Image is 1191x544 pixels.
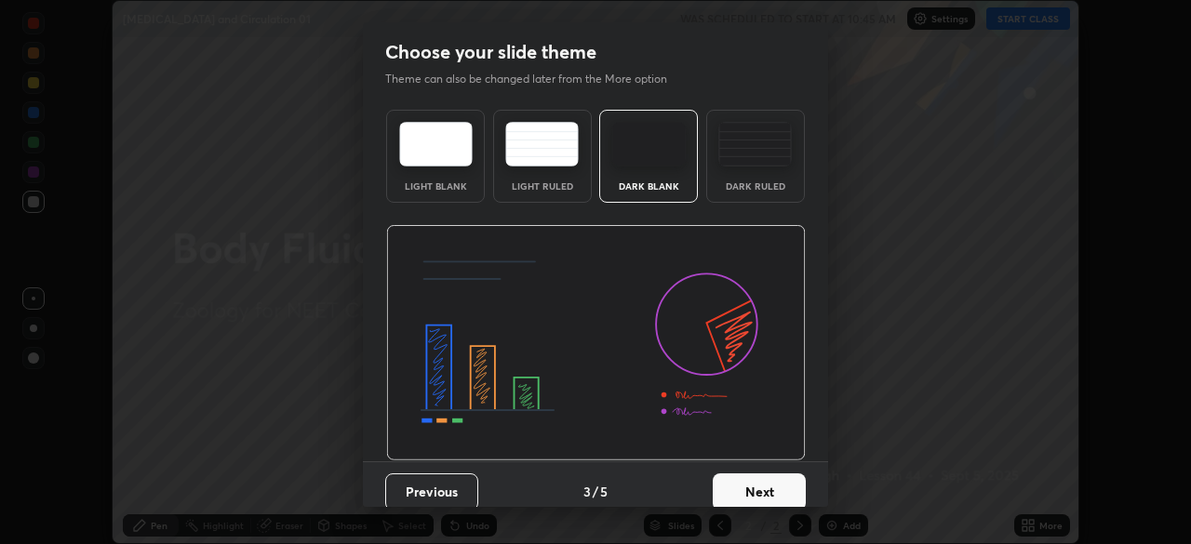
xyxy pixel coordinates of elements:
h4: / [593,482,598,501]
div: Light Ruled [505,181,580,191]
h2: Choose your slide theme [385,40,596,64]
img: lightRuledTheme.5fabf969.svg [505,122,579,166]
div: Light Blank [398,181,473,191]
button: Previous [385,473,478,511]
h4: 3 [583,482,591,501]
h4: 5 [600,482,608,501]
div: Dark Ruled [718,181,793,191]
button: Next [713,473,806,511]
div: Dark Blank [611,181,686,191]
img: darkRuledTheme.de295e13.svg [718,122,792,166]
img: lightTheme.e5ed3b09.svg [399,122,473,166]
img: darkThemeBanner.d06ce4a2.svg [386,225,806,461]
p: Theme can also be changed later from the More option [385,71,687,87]
img: darkTheme.f0cc69e5.svg [612,122,686,166]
